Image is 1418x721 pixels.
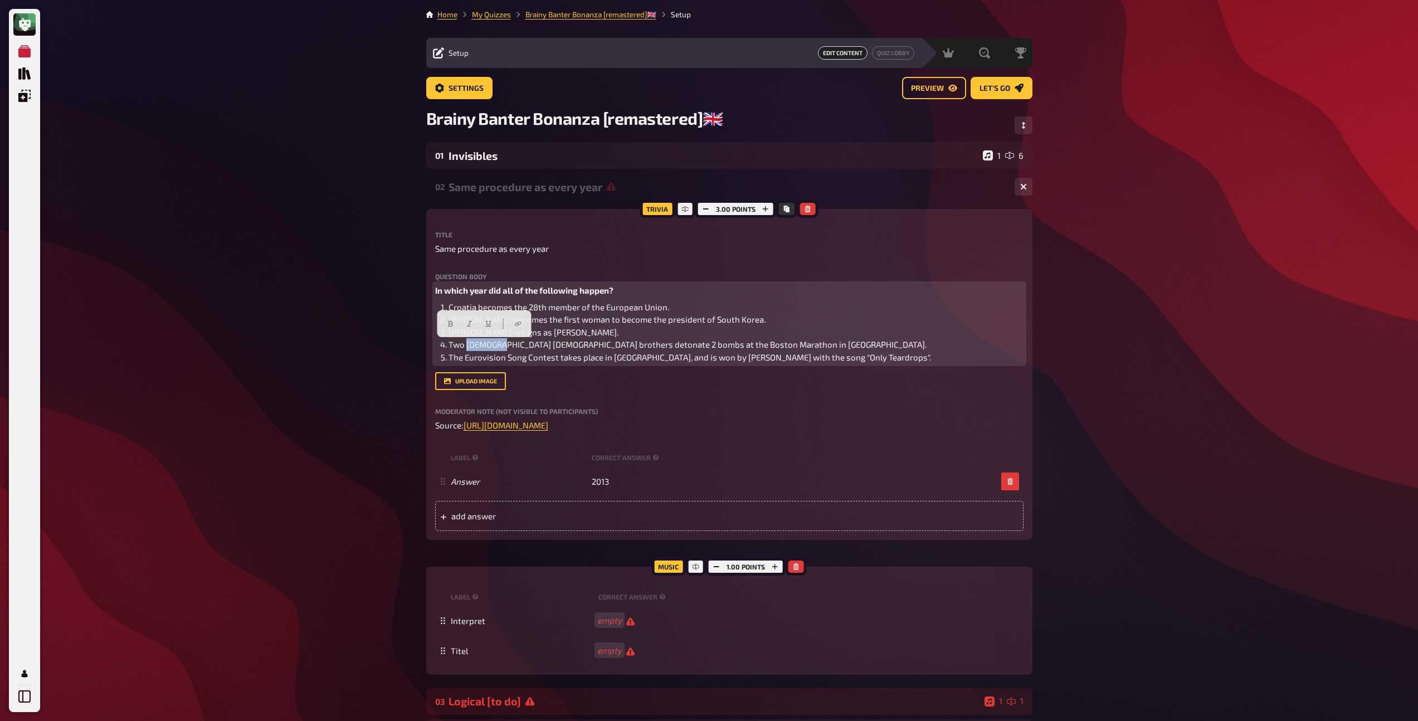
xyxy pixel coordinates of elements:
[911,85,944,92] span: Preview
[13,85,36,107] a: Einblendungen
[426,77,493,99] button: Settings
[435,285,613,295] span: In which year did all of the following happen?
[983,150,1001,160] div: 1
[435,231,1024,238] label: Title
[525,10,656,19] a: Brainy Banter Bonanza [remastered]🇬🇧​
[13,662,36,685] a: Mein Konto
[706,558,786,576] div: 1.00 points
[1005,150,1024,160] div: 6
[902,77,966,99] button: Preview
[695,200,776,218] div: 3.00 points
[640,200,675,218] div: Trivia
[511,9,656,20] li: Brainy Banter Bonanza [remastered]🇬🇧​
[435,182,444,192] div: 02
[451,453,587,462] small: label
[592,476,609,486] span: 2013
[437,10,457,19] a: Home
[872,46,914,60] button: Quiz Lobby
[435,242,549,255] span: Same procedure as every year
[656,9,691,20] li: Setup
[449,48,469,57] span: Setup
[451,592,594,602] small: label
[449,352,931,362] span: The Eurovision Song Contest takes place in [GEOGRAPHIC_DATA], and is won by [PERSON_NAME] with th...
[592,453,661,462] small: correct answer
[451,476,480,486] i: Answer
[449,314,766,324] span: [PERSON_NAME] becomes the first woman to become the president of South Korea.
[597,645,622,655] i: empty
[449,695,980,708] div: Logical [to do]
[437,9,457,20] li: Home
[985,696,1002,707] div: 1
[472,10,511,19] a: My Quizzes
[435,420,464,430] span: Source:
[597,615,622,625] i: empty
[598,592,668,602] small: correct answer
[457,9,511,20] li: My Quizzes
[451,646,468,656] span: Titel
[449,149,978,162] div: Invisibles
[426,108,723,129] span: Brainy Banter Bonanza [remastered]🇬🇧​
[435,408,1024,415] label: Moderator Note (not visible to participants)
[435,696,444,707] div: 03
[464,420,548,430] a: [URL][DOMAIN_NAME]
[971,77,1032,99] button: Let's go
[779,203,795,215] button: Copy
[451,616,485,626] span: Interpret
[435,273,1024,280] label: Question body
[435,372,506,390] button: upload image
[818,46,868,60] a: Edit Content
[449,181,1006,193] div: Same procedure as every year
[449,85,484,92] span: Settings
[13,40,36,62] a: Meine Quizze
[451,511,625,521] span: add answer
[449,339,927,349] span: Two [DEMOGRAPHIC_DATA] [DEMOGRAPHIC_DATA] brothers detonate 2 bombs at the Boston Marathon in [GE...
[980,85,1010,92] span: Let's go
[1015,116,1032,134] button: Change Order
[435,150,444,160] div: 01
[449,302,669,312] span: Croatia becomes the 28th member of the European Union.
[13,62,36,85] a: Quiz Sammlung
[651,558,685,576] div: Music
[1007,696,1024,707] div: 1
[449,327,618,337] span: [PERSON_NAME] resigns as [PERSON_NAME].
